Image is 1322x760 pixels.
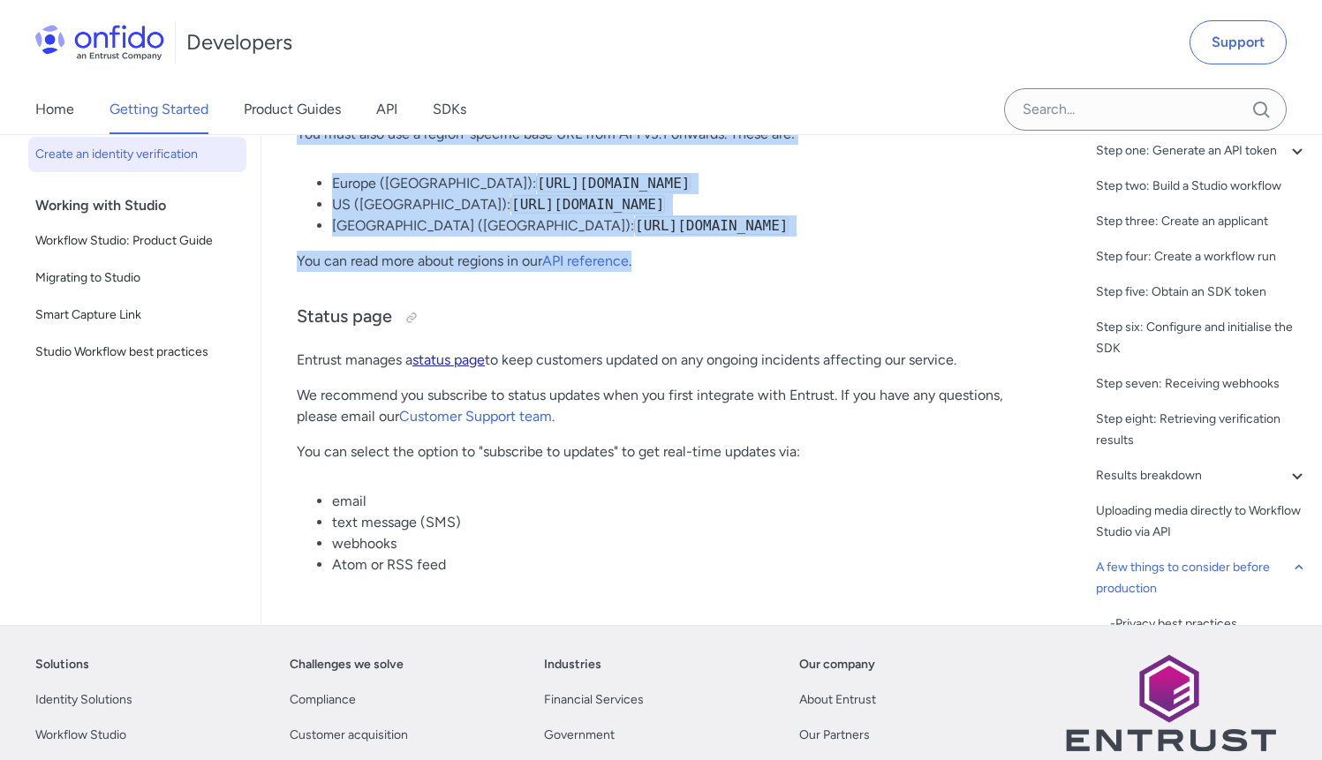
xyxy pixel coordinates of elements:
[799,689,876,711] a: About Entrust
[28,260,246,296] a: Migrating to Studio
[1096,282,1308,303] a: Step five: Obtain an SDK token
[332,554,1022,576] li: Atom or RSS feed
[332,512,1022,533] li: text message (SMS)
[399,408,552,425] a: Customer Support team
[544,689,644,711] a: Financial Services
[110,85,208,134] a: Getting Started
[412,351,485,368] a: status page
[290,654,404,675] a: Challenges we solve
[297,251,1022,272] p: You can read more about regions in our .
[35,689,132,711] a: Identity Solutions
[244,85,341,134] a: Product Guides
[1096,140,1308,162] a: Step one: Generate an API token
[536,174,691,192] code: [URL][DOMAIN_NAME]
[799,654,875,675] a: Our company
[290,689,356,711] a: Compliance
[542,252,629,269] a: API reference
[1096,176,1308,197] a: Step two: Build a Studio workflow
[290,725,408,746] a: Customer acquisition
[35,144,239,165] span: Create an identity verification
[28,335,246,370] a: Studio Workflow best practices
[1096,500,1308,543] a: Uploading media directly to Workflow Studio via API
[510,195,665,214] code: [URL][DOMAIN_NAME]
[332,194,1022,215] li: US ([GEOGRAPHIC_DATA]):
[1004,88,1287,131] input: Onfido search input field
[297,441,1022,463] p: You can select the option to "subscribe to updates" to get real-time updates via:
[1190,20,1287,64] a: Support
[1096,211,1308,232] a: Step three: Create an applicant
[1096,246,1308,267] a: Step four: Create a workflow run
[1096,409,1308,451] a: Step eight: Retrieving verification results
[1096,373,1308,395] a: Step seven: Receiving webhooks
[186,28,292,56] h1: Developers
[376,85,397,134] a: API
[1096,557,1308,599] a: A few things to consider before production
[297,304,1022,332] h3: Status page
[35,230,239,252] span: Workflow Studio: Product Guide
[332,215,1022,237] li: [GEOGRAPHIC_DATA] ([GEOGRAPHIC_DATA]):
[544,654,601,675] a: Industries
[332,173,1022,194] li: Europe ([GEOGRAPHIC_DATA]):
[1110,613,1308,635] div: - Privacy best practices
[799,725,870,746] a: Our Partners
[297,385,1022,427] p: We recommend you subscribe to status updates when you first integrate with Entrust. If you have a...
[634,216,789,235] code: [URL][DOMAIN_NAME]
[28,297,246,333] a: Smart Capture Link
[1096,465,1308,486] a: Results breakdown
[35,725,126,746] a: Workflow Studio
[28,137,246,172] a: Create an identity verification
[35,25,164,60] img: Onfido Logo
[28,223,246,259] a: Workflow Studio: Product Guide
[35,342,239,363] span: Studio Workflow best practices
[433,85,466,134] a: SDKs
[35,654,89,675] a: Solutions
[1110,613,1308,635] a: -Privacy best practices
[544,725,615,746] a: Government
[1096,317,1308,359] a: Step six: Configure and initialise the SDK
[332,533,1022,554] li: webhooks
[1064,654,1276,752] img: Entrust logo
[332,491,1022,512] li: email
[35,267,239,289] span: Migrating to Studio
[35,85,74,134] a: Home
[297,350,1022,371] p: Entrust manages a to keep customers updated on any ongoing incidents affecting our service.
[35,305,239,326] span: Smart Capture Link
[35,188,253,223] div: Working with Studio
